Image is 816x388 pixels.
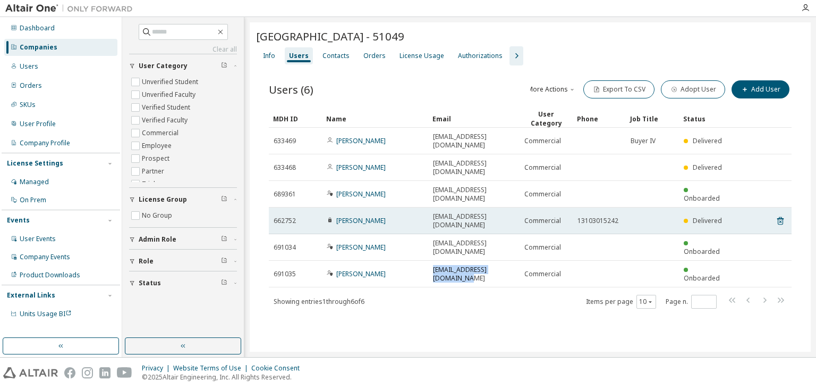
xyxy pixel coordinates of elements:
[20,81,42,90] div: Orders
[274,217,296,225] span: 662752
[432,110,515,127] div: Email
[5,3,138,14] img: Altair One
[524,163,561,172] span: Commercial
[684,274,720,283] span: Onboarded
[142,165,166,178] label: Partner
[251,364,306,373] div: Cookie Consent
[82,367,93,378] img: instagram.svg
[20,139,70,147] div: Company Profile
[363,52,386,60] div: Orders
[433,212,515,229] span: [EMAIL_ADDRESS][DOMAIN_NAME]
[139,257,154,266] span: Role
[732,80,789,98] button: Add User
[684,194,720,203] span: Onboarded
[20,178,49,186] div: Managed
[524,190,561,199] span: Commercial
[336,189,386,199] a: [PERSON_NAME]
[139,195,187,204] span: License Group
[139,62,188,70] span: User Category
[274,243,296,252] span: 691034
[336,136,386,145] a: [PERSON_NAME]
[20,309,72,318] span: Units Usage BI
[693,163,722,172] span: Delivered
[142,101,192,114] label: Verified Student
[221,279,227,287] span: Clear filter
[433,186,515,203] span: [EMAIL_ADDRESS][DOMAIN_NAME]
[142,209,174,222] label: No Group
[524,243,561,252] span: Commercial
[631,137,656,145] span: Buyer IV
[142,127,181,139] label: Commercial
[274,270,296,278] span: 691035
[20,43,57,52] div: Companies
[20,271,80,279] div: Product Downloads
[139,235,176,244] span: Admin Role
[20,235,56,243] div: User Events
[630,110,675,127] div: Job Title
[221,195,227,204] span: Clear filter
[524,137,561,145] span: Commercial
[142,114,190,127] label: Verified Faculty
[526,80,577,98] button: More Actions
[524,110,568,128] div: User Category
[289,52,309,60] div: Users
[684,247,720,256] span: Onboarded
[20,253,70,261] div: Company Events
[433,266,515,283] span: [EMAIL_ADDRESS][DOMAIN_NAME]
[583,80,654,98] button: Export To CSV
[139,279,161,287] span: Status
[322,52,350,60] div: Contacts
[99,367,110,378] img: linkedin.svg
[129,271,237,295] button: Status
[274,163,296,172] span: 633468
[693,216,722,225] span: Delivered
[20,120,56,128] div: User Profile
[142,364,173,373] div: Privacy
[129,54,237,78] button: User Category
[142,178,157,191] label: Trial
[274,190,296,199] span: 689361
[129,45,237,54] a: Clear all
[433,133,515,150] span: [EMAIL_ADDRESS][DOMAIN_NAME]
[577,217,618,225] span: 13103015242
[269,82,313,97] span: Users (6)
[274,297,364,306] span: Showing entries 1 through 6 of 6
[129,188,237,211] button: License Group
[433,239,515,256] span: [EMAIL_ADDRESS][DOMAIN_NAME]
[336,163,386,172] a: [PERSON_NAME]
[117,367,132,378] img: youtube.svg
[7,291,55,300] div: External Links
[263,52,275,60] div: Info
[693,136,722,145] span: Delivered
[326,110,424,127] div: Name
[586,295,656,309] span: Items per page
[273,110,318,127] div: MDH ID
[256,29,404,44] span: [GEOGRAPHIC_DATA] - 51049
[661,80,725,98] button: Adopt User
[20,196,46,204] div: On Prem
[458,52,503,60] div: Authorizations
[142,373,306,382] p: © 2025 Altair Engineering, Inc. All Rights Reserved.
[524,217,561,225] span: Commercial
[639,298,653,306] button: 10
[129,228,237,251] button: Admin Role
[20,62,38,71] div: Users
[142,139,174,152] label: Employee
[577,110,622,127] div: Phone
[274,137,296,145] span: 633469
[221,62,227,70] span: Clear filter
[336,216,386,225] a: [PERSON_NAME]
[221,257,227,266] span: Clear filter
[7,216,30,225] div: Events
[336,243,386,252] a: [PERSON_NAME]
[142,76,200,88] label: Unverified Student
[20,24,55,32] div: Dashboard
[142,88,198,101] label: Unverified Faculty
[173,364,251,373] div: Website Terms of Use
[20,101,36,109] div: SKUs
[3,367,58,378] img: altair_logo.svg
[221,235,227,244] span: Clear filter
[129,250,237,273] button: Role
[683,110,728,127] div: Status
[433,159,515,176] span: [EMAIL_ADDRESS][DOMAIN_NAME]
